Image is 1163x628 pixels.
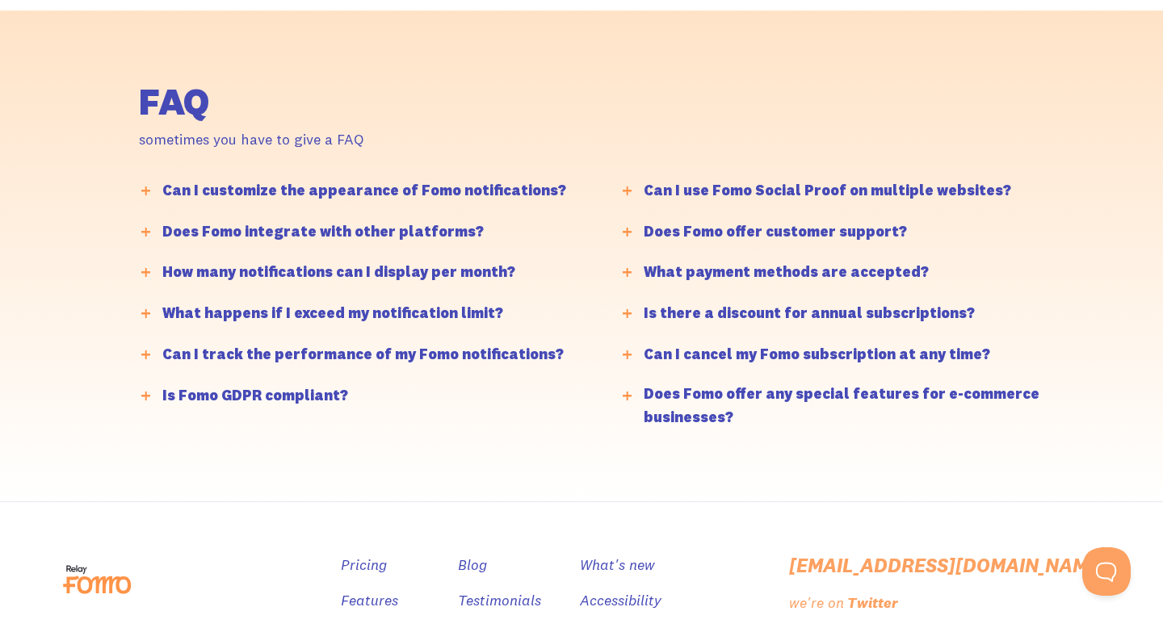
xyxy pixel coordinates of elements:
[162,384,348,408] div: Is Fomo GDPR compliant?
[644,302,975,325] div: Is there a discount for annual subscriptions?
[580,589,661,613] a: Accessibility
[341,554,387,577] a: Pricing
[847,592,901,615] a: Twitter
[644,383,1069,429] div: Does Fomo offer any special features for e-commerce businesses?
[162,220,484,244] div: Does Fomo integrate with other platforms?
[341,589,398,613] a: Features
[644,261,929,284] div: What payment methods are accepted?
[162,179,566,203] div: Can I customize the appearance of Fomo notifications?
[162,343,564,366] div: Can I track the performance of my Fomo notifications?
[162,261,515,284] div: How many notifications can I display per month?
[139,128,817,152] div: sometimes you have to give a FAQ
[644,179,1011,203] div: Can I use Fomo Social Proof on multiple websites?
[789,592,844,615] div: we're on
[644,220,907,244] div: Does Fomo offer customer support?
[580,554,655,577] a: What's new
[1082,547,1131,596] iframe: Toggle Customer Support
[458,554,487,577] a: Blog
[644,343,990,366] div: Can I cancel my Fomo subscription at any time?
[162,302,503,325] div: What happens if I exceed my notification limit?
[847,592,898,615] div: Twitter
[458,589,541,613] a: Testimonials
[139,83,817,120] h2: FAQ
[789,554,1106,577] a: [EMAIL_ADDRESS][DOMAIN_NAME]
